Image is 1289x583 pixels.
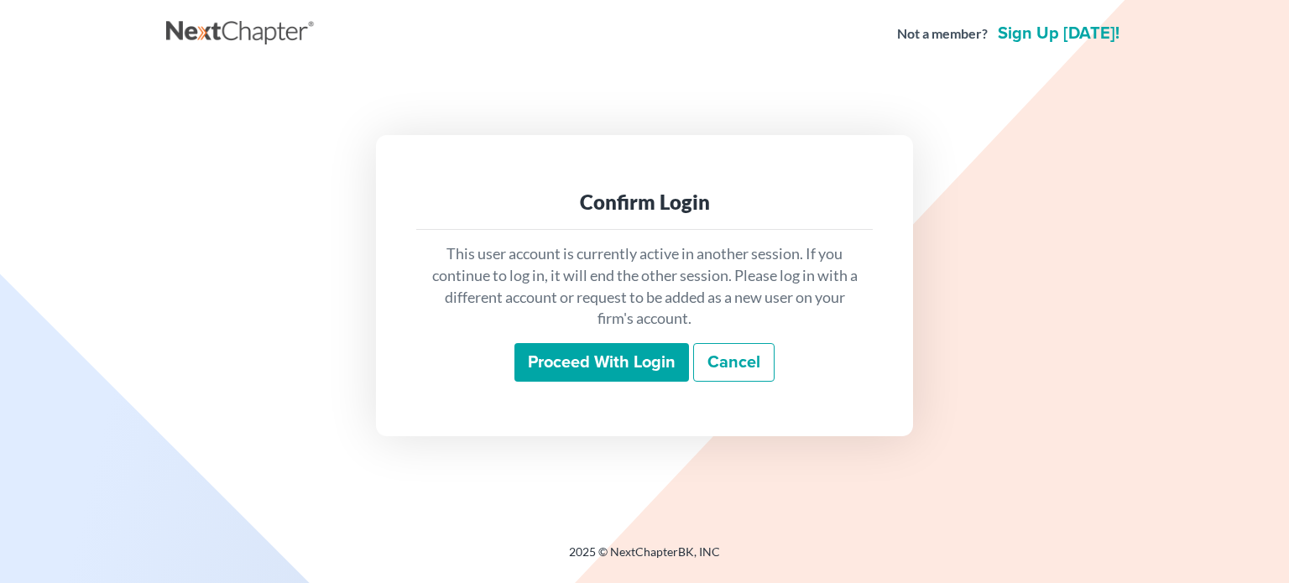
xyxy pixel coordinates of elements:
div: Confirm Login [430,189,859,216]
div: 2025 © NextChapterBK, INC [166,544,1123,574]
a: Cancel [693,343,775,382]
a: Sign up [DATE]! [994,25,1123,42]
strong: Not a member? [897,24,988,44]
input: Proceed with login [514,343,689,382]
p: This user account is currently active in another session. If you continue to log in, it will end ... [430,243,859,330]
